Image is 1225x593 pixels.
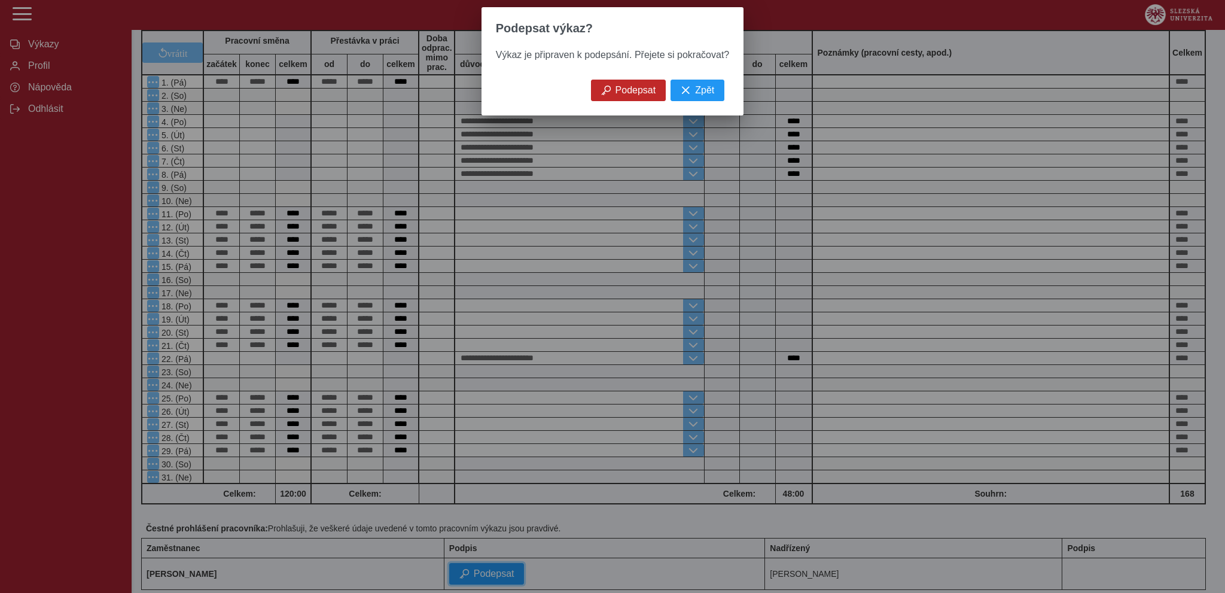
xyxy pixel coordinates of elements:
span: Výkaz je připraven k podepsání. Přejete si pokračovat? [496,50,729,60]
button: Zpět [671,80,724,101]
span: Podepsat výkaz? [496,22,593,35]
span: Podepsat [615,85,656,96]
span: Zpět [695,85,714,96]
button: Podepsat [591,80,666,101]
